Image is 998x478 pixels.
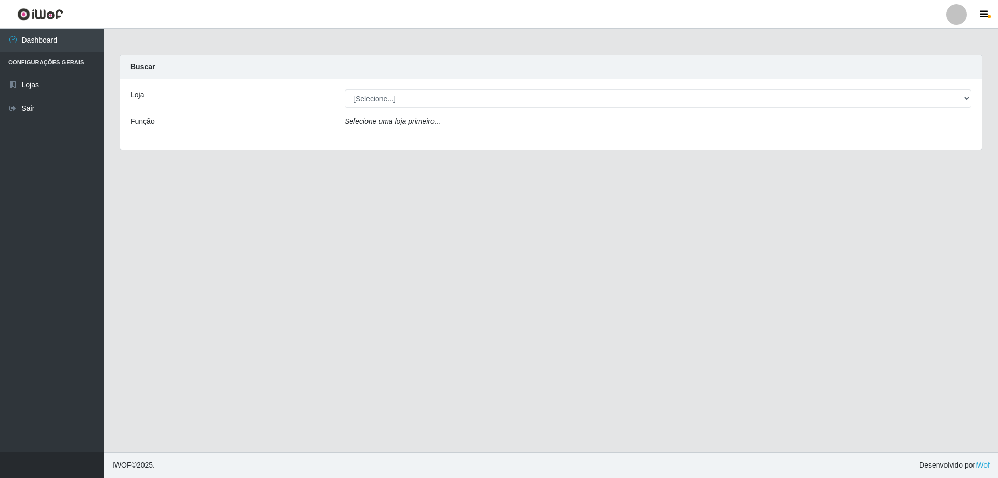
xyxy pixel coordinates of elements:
span: IWOF [112,461,132,469]
span: © 2025 . [112,460,155,471]
img: CoreUI Logo [17,8,63,21]
label: Loja [130,89,144,100]
label: Função [130,116,155,127]
span: Desenvolvido por [919,460,990,471]
a: iWof [975,461,990,469]
strong: Buscar [130,62,155,71]
i: Selecione uma loja primeiro... [345,117,440,125]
